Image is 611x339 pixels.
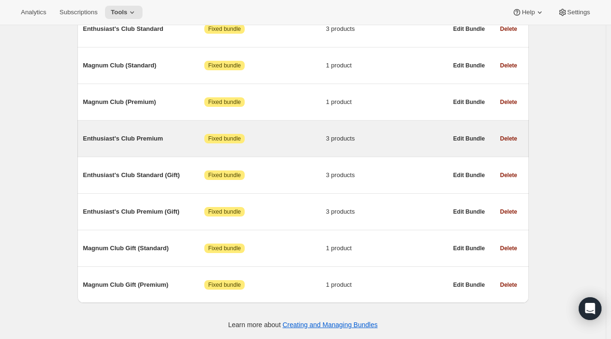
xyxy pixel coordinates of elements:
span: Fixed bundle [208,25,241,33]
span: Delete [500,245,517,252]
span: 3 products [326,170,448,180]
span: Delete [500,98,517,106]
span: Edit Bundle [453,25,485,33]
span: Fixed bundle [208,62,241,69]
button: Edit Bundle [448,169,491,182]
span: Delete [500,171,517,179]
button: Edit Bundle [448,242,491,255]
button: Edit Bundle [448,95,491,109]
button: Tools [105,6,143,19]
span: Fixed bundle [208,281,241,289]
button: Subscriptions [54,6,103,19]
span: Fixed bundle [208,135,241,142]
p: Learn more about [228,320,377,330]
span: Enthusiast's Club Standard [83,24,205,34]
span: Delete [500,208,517,216]
span: Fixed bundle [208,208,241,216]
span: Enthusiast's Club Standard (Gift) [83,170,205,180]
span: Magnum Club (Premium) [83,97,205,107]
button: Delete [494,278,523,292]
span: Edit Bundle [453,208,485,216]
span: Magnum Club Gift (Premium) [83,280,205,290]
span: Settings [567,9,590,16]
span: Edit Bundle [453,245,485,252]
span: Subscriptions [59,9,97,16]
span: Edit Bundle [453,62,485,69]
span: Fixed bundle [208,245,241,252]
span: 3 products [326,24,448,34]
button: Edit Bundle [448,205,491,218]
span: Magnum Club (Standard) [83,61,205,70]
span: 1 product [326,244,448,253]
a: Creating and Managing Bundles [283,321,378,329]
span: Edit Bundle [453,171,485,179]
button: Analytics [15,6,52,19]
span: Delete [500,62,517,69]
button: Delete [494,132,523,145]
button: Edit Bundle [448,59,491,72]
button: Settings [552,6,596,19]
button: Help [506,6,550,19]
span: 3 products [326,207,448,217]
span: Tools [111,9,127,16]
span: Delete [500,25,517,33]
button: Delete [494,59,523,72]
button: Edit Bundle [448,278,491,292]
button: Delete [494,205,523,218]
button: Delete [494,169,523,182]
span: Fixed bundle [208,171,241,179]
div: Open Intercom Messenger [579,297,601,320]
button: Delete [494,95,523,109]
span: Delete [500,281,517,289]
button: Delete [494,22,523,36]
button: Edit Bundle [448,22,491,36]
span: Enthusiast's Club Premium (Gift) [83,207,205,217]
span: Edit Bundle [453,135,485,142]
button: Edit Bundle [448,132,491,145]
span: 1 product [326,280,448,290]
span: Enthusiast's Club Premium [83,134,205,143]
span: 1 product [326,97,448,107]
span: Edit Bundle [453,281,485,289]
span: Delete [500,135,517,142]
span: Analytics [21,9,46,16]
span: 1 product [326,61,448,70]
span: Fixed bundle [208,98,241,106]
span: Help [522,9,535,16]
span: Edit Bundle [453,98,485,106]
span: 3 products [326,134,448,143]
span: Magnum Club Gift (Standard) [83,244,205,253]
button: Delete [494,242,523,255]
